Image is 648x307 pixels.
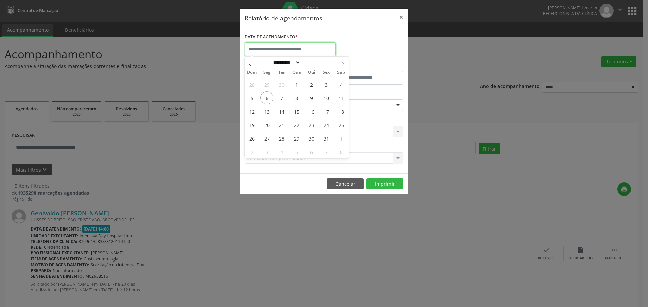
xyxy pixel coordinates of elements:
label: DATA DE AGENDAMENTO [245,32,298,42]
span: Outubro 13, 2025 [260,105,273,118]
span: Sex [319,70,334,75]
span: Outubro 31, 2025 [320,132,333,145]
button: Close [395,9,408,25]
span: Ter [274,70,289,75]
span: Seg [260,70,274,75]
span: Outubro 20, 2025 [260,118,273,131]
span: Novembro 3, 2025 [260,145,273,158]
span: Outubro 29, 2025 [290,132,303,145]
span: Outubro 7, 2025 [275,91,288,104]
span: Outubro 18, 2025 [334,105,348,118]
span: Outubro 5, 2025 [245,91,259,104]
span: Novembro 8, 2025 [334,145,348,158]
span: Outubro 16, 2025 [305,105,318,118]
input: Year [300,59,323,66]
span: Outubro 11, 2025 [334,91,348,104]
span: Sáb [334,70,349,75]
span: Novembro 2, 2025 [245,145,259,158]
span: Novembro 1, 2025 [334,132,348,145]
span: Outubro 15, 2025 [290,105,303,118]
label: ATÉ [326,61,403,71]
span: Outubro 3, 2025 [320,78,333,91]
span: Setembro 28, 2025 [245,78,259,91]
select: Month [271,59,300,66]
span: Outubro 28, 2025 [275,132,288,145]
span: Outubro 19, 2025 [245,118,259,131]
button: Cancelar [327,178,364,190]
span: Outubro 22, 2025 [290,118,303,131]
span: Setembro 29, 2025 [260,78,273,91]
span: Outubro 23, 2025 [305,118,318,131]
span: Outubro 30, 2025 [305,132,318,145]
span: Setembro 30, 2025 [275,78,288,91]
span: Outubro 24, 2025 [320,118,333,131]
span: Outubro 26, 2025 [245,132,259,145]
span: Novembro 5, 2025 [290,145,303,158]
span: Outubro 17, 2025 [320,105,333,118]
span: Outubro 9, 2025 [305,91,318,104]
span: Outubro 10, 2025 [320,91,333,104]
span: Outubro 12, 2025 [245,105,259,118]
span: Novembro 7, 2025 [320,145,333,158]
span: Outubro 6, 2025 [260,91,273,104]
span: Outubro 21, 2025 [275,118,288,131]
span: Outubro 27, 2025 [260,132,273,145]
span: Outubro 4, 2025 [334,78,348,91]
h5: Relatório de agendamentos [245,13,322,22]
span: Outubro 14, 2025 [275,105,288,118]
span: Dom [245,70,260,75]
button: Imprimir [366,178,403,190]
span: Qui [304,70,319,75]
span: Outubro 2, 2025 [305,78,318,91]
span: Outubro 1, 2025 [290,78,303,91]
span: Novembro 4, 2025 [275,145,288,158]
span: Novembro 6, 2025 [305,145,318,158]
span: Outubro 25, 2025 [334,118,348,131]
span: Qua [289,70,304,75]
span: Outubro 8, 2025 [290,91,303,104]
